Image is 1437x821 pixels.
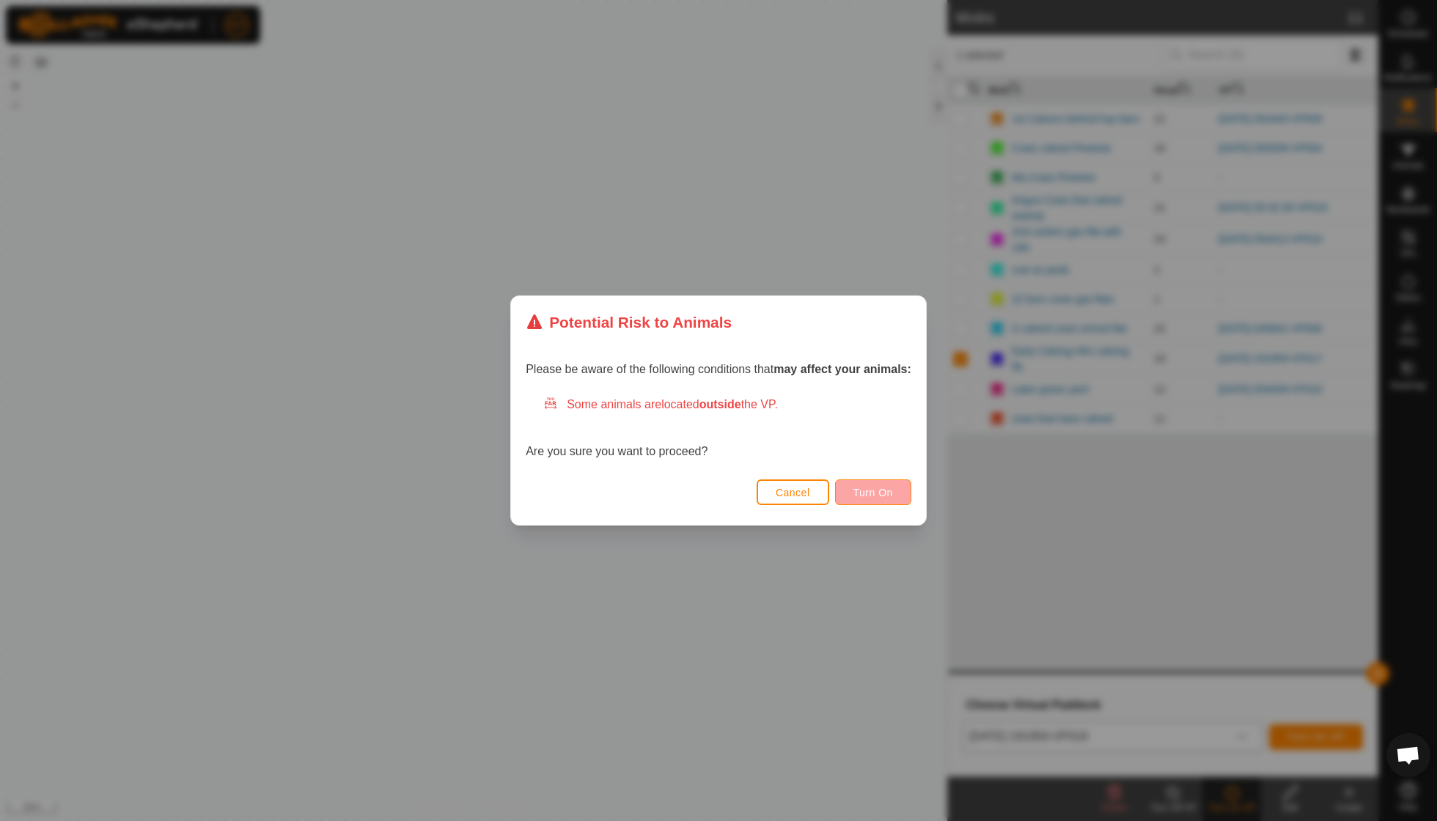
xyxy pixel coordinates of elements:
button: Cancel [757,479,829,505]
span: Cancel [776,487,810,498]
strong: may affect your animals: [773,363,911,375]
span: Please be aware of the following conditions that [526,363,911,375]
button: Turn On [835,479,911,505]
strong: outside [699,398,741,410]
span: located the VP. [661,398,778,410]
div: Are you sure you want to proceed? [526,396,911,460]
span: Turn On [853,487,893,498]
div: Potential Risk to Animals [526,311,732,334]
div: Open chat [1386,733,1430,777]
div: Some animals are [543,396,911,413]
